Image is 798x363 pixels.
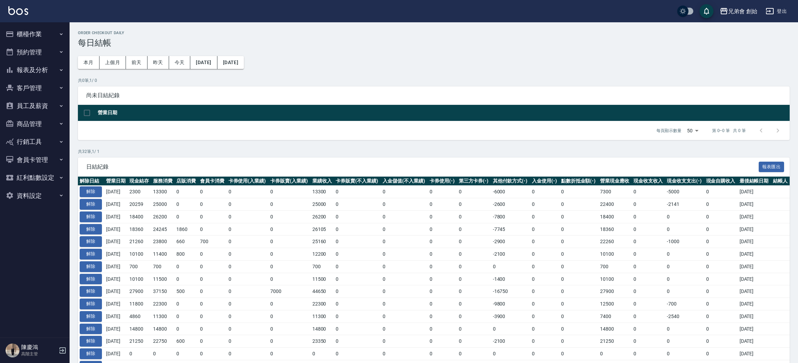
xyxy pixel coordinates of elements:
td: 0 [530,298,559,310]
td: 0 [269,273,311,285]
th: 現金結存 [128,177,151,186]
td: 0 [227,260,269,273]
td: 0 [665,210,704,223]
th: 第三方卡券(-) [457,177,491,186]
td: 0 [530,248,559,261]
td: -2540 [665,310,704,323]
td: 0 [457,248,491,261]
th: 現金收支收入 [632,177,665,186]
td: 14800 [151,323,175,335]
td: 0 [269,298,311,310]
button: 兄弟會 創始 [717,4,760,18]
td: 21260 [128,235,151,248]
button: 解除 [80,224,102,235]
td: 0 [269,235,311,248]
td: 0 [704,310,738,323]
td: 0 [198,210,227,223]
td: -2141 [665,198,704,211]
button: 解除 [80,286,102,297]
td: 0 [632,273,665,285]
td: 0 [227,310,269,323]
td: 0 [198,298,227,310]
td: [DATE] [104,298,128,310]
td: 0 [530,235,559,248]
th: 服務消費 [151,177,175,186]
td: 700 [151,260,175,273]
td: 0 [227,235,269,248]
td: 0 [381,260,428,273]
td: -7745 [491,223,530,235]
td: [DATE] [104,285,128,298]
p: 每頁顯示數量 [656,128,681,134]
td: 0 [227,273,269,285]
td: 0 [334,186,381,198]
td: 11500 [311,273,334,285]
td: 0 [457,273,491,285]
div: 兄弟會 創始 [728,7,757,16]
td: 0 [381,210,428,223]
td: 660 [175,235,198,248]
td: 0 [704,298,738,310]
td: 0 [198,260,227,273]
button: 解除 [80,249,102,260]
td: 0 [175,298,198,310]
td: 24245 [151,223,175,235]
td: 0 [334,210,381,223]
td: 0 [704,235,738,248]
td: 0 [559,235,598,248]
td: 0 [632,310,665,323]
td: 0 [559,223,598,235]
td: 0 [428,223,457,235]
td: 18360 [128,223,151,235]
td: 0 [704,285,738,298]
span: 日結紀錄 [86,163,759,170]
td: 0 [559,210,598,223]
td: 0 [428,235,457,248]
td: 0 [381,235,428,248]
td: 14800 [128,323,151,335]
button: 解除 [80,311,102,322]
p: 第 0–0 筆 共 0 筆 [712,128,746,134]
td: 0 [227,223,269,235]
img: Logo [8,6,28,15]
td: 0 [559,260,598,273]
td: 0 [269,260,311,273]
td: [DATE] [738,223,771,235]
td: -9800 [491,298,530,310]
td: 0 [428,273,457,285]
td: 0 [175,273,198,285]
td: 0 [457,198,491,211]
td: 0 [334,310,381,323]
td: [DATE] [104,248,128,261]
td: 0 [704,273,738,285]
td: 0 [632,210,665,223]
td: 0 [198,186,227,198]
td: 0 [559,298,598,310]
td: 7400 [598,310,632,323]
td: 0 [175,323,198,335]
button: 上個月 [99,56,126,69]
td: 0 [334,223,381,235]
td: 0 [632,285,665,298]
button: 紅利點數設定 [3,169,67,187]
th: 卡券販賣(不入業績) [334,177,381,186]
td: 0 [665,285,704,298]
p: 共 32 筆, 1 / 1 [78,148,790,155]
td: -1400 [491,273,530,285]
th: 業績收入 [311,177,334,186]
td: 26200 [311,210,334,223]
td: -2100 [491,248,530,261]
td: [DATE] [738,285,771,298]
button: 商品管理 [3,115,67,133]
td: -2900 [491,235,530,248]
button: 報表匯出 [759,162,784,172]
p: 共 0 筆, 1 / 0 [78,77,790,84]
td: 44650 [311,285,334,298]
td: 800 [175,248,198,261]
th: 店販消費 [175,177,198,186]
td: 0 [457,223,491,235]
td: 0 [491,260,530,273]
td: [DATE] [738,273,771,285]
th: 其他付款方式(-) [491,177,530,186]
td: 0 [381,223,428,235]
